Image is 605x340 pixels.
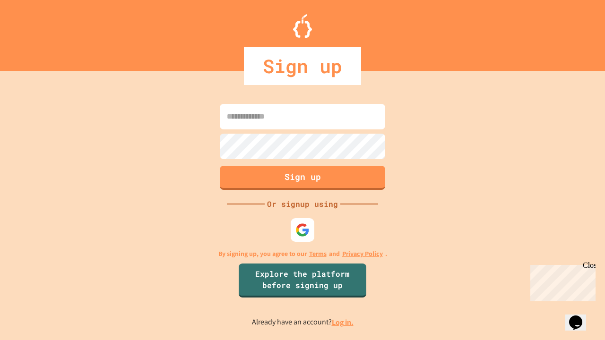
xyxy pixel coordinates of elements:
[527,261,596,301] iframe: chat widget
[244,47,361,85] div: Sign up
[252,316,354,328] p: Already have an account?
[565,302,596,331] iframe: chat widget
[265,198,340,210] div: Or signup using
[295,223,310,237] img: google-icon.svg
[218,249,387,259] p: By signing up, you agree to our and .
[342,249,383,259] a: Privacy Policy
[4,4,65,60] div: Chat with us now!Close
[239,263,366,297] a: Explore the platform before signing up
[332,317,354,327] a: Log in.
[309,249,327,259] a: Terms
[293,14,312,38] img: Logo.svg
[220,166,385,190] button: Sign up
